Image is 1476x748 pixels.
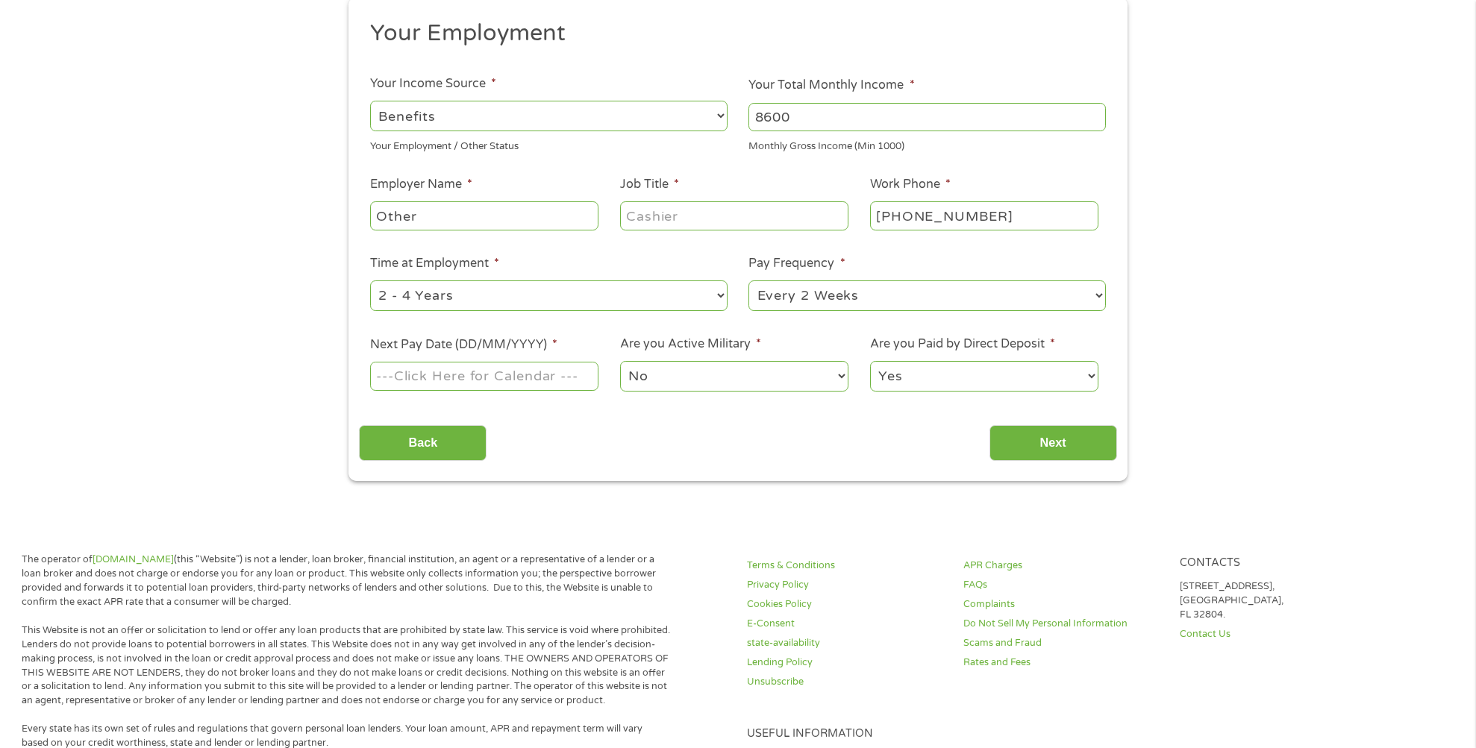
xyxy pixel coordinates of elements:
label: Are you Paid by Direct Deposit [870,336,1055,352]
h4: Useful Information [747,727,1378,741]
input: 1800 [748,103,1106,131]
label: Job Title [620,177,679,192]
p: [STREET_ADDRESS], [GEOGRAPHIC_DATA], FL 32804. [1180,579,1378,622]
a: Complaints [963,597,1162,612]
a: Privacy Policy [747,578,945,592]
a: FAQs [963,578,1162,592]
a: Do Not Sell My Personal Information [963,617,1162,631]
input: ---Click Here for Calendar --- [370,362,598,390]
input: Cashier [620,201,848,230]
a: E-Consent [747,617,945,631]
input: (231) 754-4010 [870,201,1098,230]
a: [DOMAIN_NAME] [93,553,174,565]
a: Terms & Conditions [747,559,945,573]
a: Scams and Fraud [963,636,1162,650]
p: This Website is not an offer or solicitation to lend or offer any loan products that are prohibit... [22,623,671,708]
h2: Your Employment [370,19,1095,48]
a: Cookies Policy [747,597,945,612]
label: Time at Employment [370,256,499,271]
input: Back [359,425,487,462]
a: APR Charges [963,559,1162,573]
a: Unsubscribe [747,675,945,689]
a: Contact Us [1180,627,1378,641]
input: Next [989,425,1117,462]
label: Your Income Source [370,76,496,92]
div: Your Employment / Other Status [370,134,728,154]
a: Rates and Fees [963,656,1162,670]
h4: Contacts [1180,556,1378,571]
label: Are you Active Military [620,336,761,352]
input: Walmart [370,201,598,230]
label: Next Pay Date (DD/MM/YYYY) [370,337,557,353]
a: state-availability [747,636,945,650]
label: Your Total Monthly Income [748,78,914,93]
label: Pay Frequency [748,256,845,271]
label: Work Phone [870,177,951,192]
label: Employer Name [370,177,472,192]
a: Lending Policy [747,656,945,670]
div: Monthly Gross Income (Min 1000) [748,134,1106,154]
p: The operator of (this “Website”) is not a lender, loan broker, financial institution, an agent or... [22,553,671,609]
